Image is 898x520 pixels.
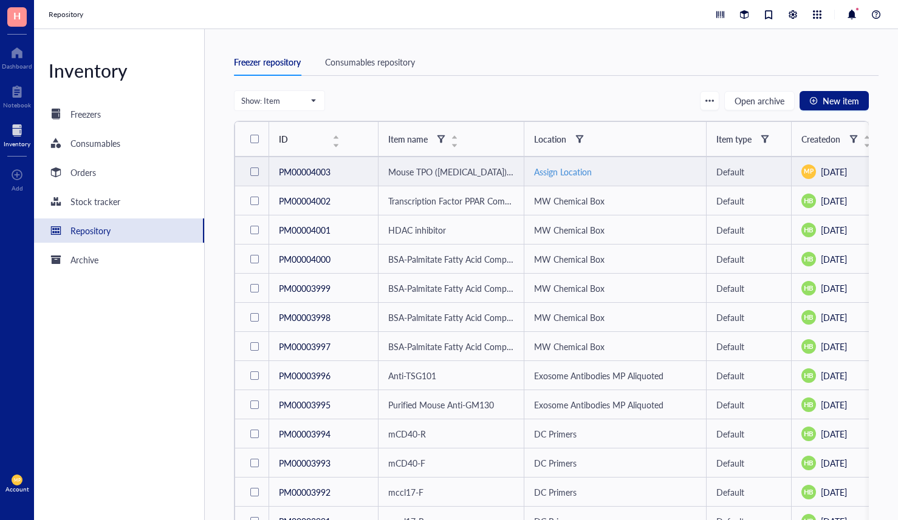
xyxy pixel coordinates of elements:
div: DC Primers [534,427,577,441]
div: Exosome Antibodies MP Aliquoted [534,369,663,382]
span: HB [804,341,814,351]
div: MW Chemical Box [534,223,605,237]
div: MW Chemical Box [534,340,605,353]
span: Show: Item [241,95,315,106]
div: Notebook [3,101,31,109]
div: ID [279,132,330,146]
div: Default [716,456,781,470]
span: Open archive [735,96,784,106]
div: Dashboard [2,62,32,70]
button: New item [800,91,869,110]
span: HB [804,225,814,235]
a: Orders [34,160,204,184]
button: Open archive [724,91,795,110]
div: Consumables [70,137,120,150]
div: Archive [70,253,98,266]
td: PM00004002 [269,186,378,215]
span: HB [804,428,814,439]
span: mCD40-F [388,457,425,469]
td: PM00003997 [269,332,378,361]
span: mccl17-F [388,486,423,498]
div: DC Primers [534,456,577,470]
td: PM00003995 [269,390,378,419]
div: Account [5,485,29,493]
div: Item type [716,132,752,146]
span: MP [14,478,20,482]
div: Orders [70,166,96,179]
a: Archive [34,248,204,272]
a: Dashboard [2,43,32,70]
div: MW Chemical Box [534,252,605,266]
div: Freezer repository [234,55,301,69]
div: MW Chemical Box [534,282,605,295]
span: Purified Mouse Anti-GM130 [388,399,494,411]
td: PM00004003 [269,157,378,186]
div: Inventory [34,58,204,83]
td: PM00003992 [269,478,378,507]
span: HDAC inhibitor [388,224,446,236]
span: MP [804,167,813,176]
span: Transcription Factor PPAR Competitor dsDNA [388,195,560,207]
span: HB [804,254,814,264]
div: Default [716,282,781,295]
div: DC Primers [534,485,577,499]
div: Default [716,252,781,266]
div: Default [716,340,781,353]
td: PM00004000 [269,245,378,274]
span: HB [804,399,814,410]
div: Default [716,165,781,178]
div: Repository [70,224,111,237]
span: New item [823,96,859,106]
a: Notebook [3,82,31,109]
div: Consumables repository [325,55,415,69]
div: Add [12,184,23,192]
div: Default [716,369,781,382]
div: Assign Location [534,165,696,178]
div: Location [534,132,566,146]
a: Repository [34,218,204,243]
span: BSA-Palmitate Fatty Acid Complex [388,311,517,323]
td: PM00003993 [269,448,378,478]
span: BSA-Palmitate Fatty Acid Complex [388,253,517,265]
div: Default [716,398,781,411]
div: MW Chemical Box [534,194,605,208]
td: PM00003996 [269,361,378,390]
div: Item name [388,132,428,146]
span: HB [804,458,814,468]
span: HB [804,370,814,380]
div: Exosome Antibodies MP Aliquoted [534,398,663,411]
td: PM00003999 [269,274,378,303]
a: Stock tracker [34,189,204,214]
span: HB [804,312,814,322]
a: Freezers [34,102,204,126]
div: Freezers [70,107,101,121]
span: BSA-Palmitate Fatty Acid Complex [388,282,517,294]
div: Inventory [4,140,30,147]
span: Anti-TSG101 [388,370,436,382]
div: Default [716,427,781,441]
span: HB [804,487,814,497]
a: Consumables [34,131,204,155]
div: Created on [801,132,840,146]
div: Default [716,311,781,324]
div: Default [716,194,781,208]
span: Mouse TPO ([MEDICAL_DATA]) Recombinant Protein [388,166,588,178]
div: Stock tracker [70,195,120,208]
a: Inventory [4,121,30,147]
span: H [13,8,21,23]
td: PM00003994 [269,419,378,448]
div: MW Chemical Box [534,311,605,324]
a: Repository [49,8,86,21]
span: HB [804,283,814,293]
span: HB [804,195,814,206]
div: Default [716,485,781,499]
span: BSA-Palmitate Fatty Acid Complex [388,340,517,353]
td: PM00003998 [269,303,378,332]
span: mCD40-R [388,428,426,440]
div: Default [716,223,781,237]
td: PM00004001 [269,215,378,245]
